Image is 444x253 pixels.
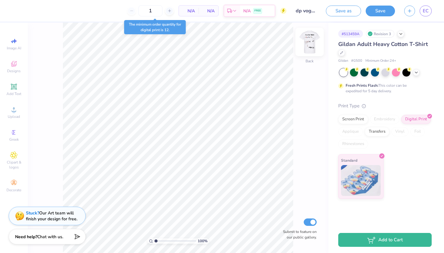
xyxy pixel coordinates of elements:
[280,229,317,240] label: Submit to feature on our public gallery.
[6,91,21,96] span: Add Text
[391,127,409,136] div: Vinyl
[338,127,363,136] div: Applique
[338,102,432,110] div: Print Type
[420,6,432,16] a: EC
[365,127,389,136] div: Transfers
[6,188,21,193] span: Decorate
[338,233,432,247] button: Add to Cart
[124,20,186,34] div: The minimum order quantity for digital print is 12.
[370,115,399,124] div: Embroidery
[8,114,20,119] span: Upload
[338,139,368,149] div: Rhinestones
[306,58,314,64] div: Back
[341,165,381,196] img: Standard
[202,8,215,14] span: N/A
[15,234,37,240] strong: Need help?
[37,234,63,240] span: Chat with us.
[365,58,396,64] span: Minimum Order: 24 +
[338,40,428,48] span: Gildan Adult Heavy Cotton T-Shirt
[243,8,251,14] span: N/A
[254,9,261,13] span: FREE
[410,127,425,136] div: Foil
[341,157,357,164] span: Standard
[3,160,25,170] span: Clipart & logos
[26,210,77,222] div: Our Art team will finish your design for free.
[401,115,431,124] div: Digital Print
[338,30,363,38] div: # 513459A
[423,7,429,15] span: EC
[338,58,348,64] span: Gildan
[183,8,195,14] span: N/A
[338,115,368,124] div: Screen Print
[7,46,21,51] span: Image AI
[7,68,21,73] span: Designs
[346,83,378,88] strong: Fresh Prints Flash:
[138,5,162,16] input: – –
[198,238,208,244] span: 100 %
[297,30,322,54] img: Back
[291,5,321,17] input: Untitled Design
[9,137,19,142] span: Greek
[366,6,395,16] button: Save
[346,83,421,94] div: This color can be expedited for 5 day delivery.
[326,6,361,16] button: Save as
[26,210,39,216] strong: Stuck?
[351,58,362,64] span: # G500
[366,30,394,38] div: Revision 3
